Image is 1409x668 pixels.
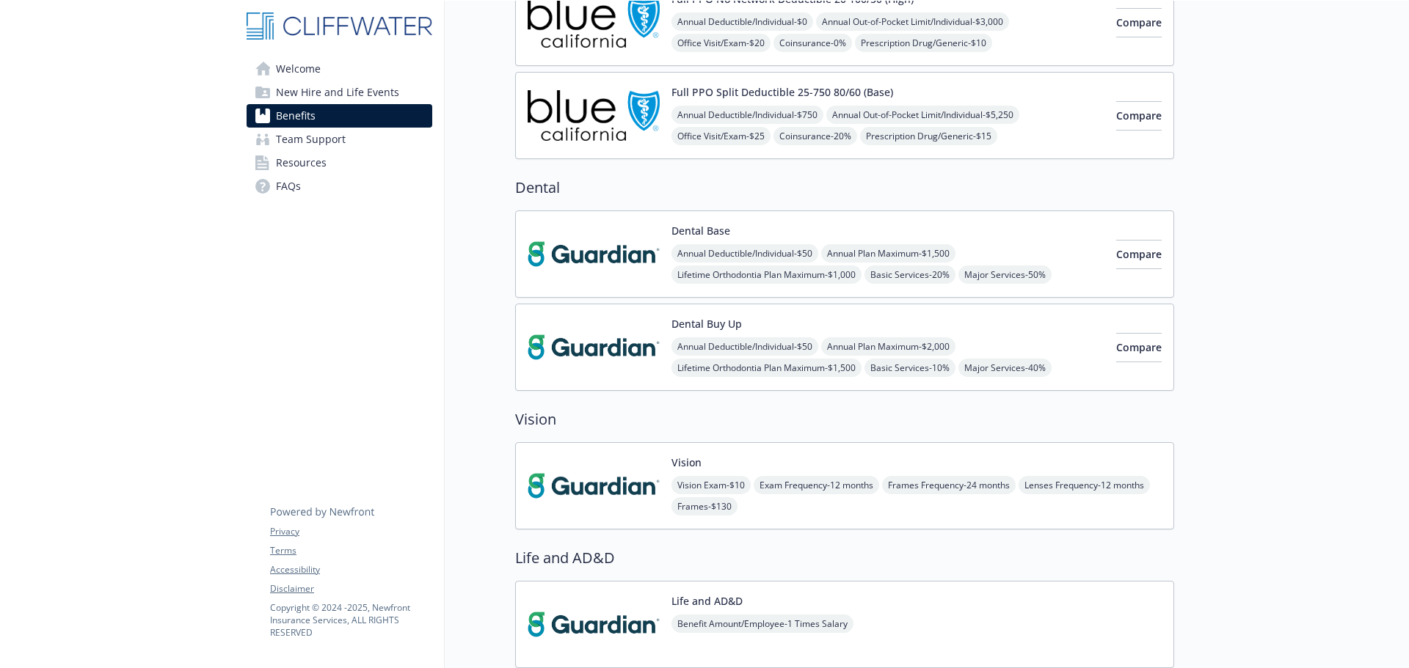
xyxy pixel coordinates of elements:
button: Life and AD&D [671,593,743,609]
button: Compare [1116,240,1162,269]
span: Benefit Amount/Employee - 1 Times Salary [671,614,853,633]
img: Guardian carrier logo [528,455,660,517]
span: Lifetime Orthodontia Plan Maximum - $1,500 [671,359,862,377]
button: Compare [1116,8,1162,37]
span: Compare [1116,247,1162,261]
span: Coinsurance - 0% [773,34,852,52]
span: Compare [1116,15,1162,29]
a: Accessibility [270,563,432,576]
span: Lenses Frequency - 12 months [1019,476,1150,494]
span: Prescription Drug/Generic - $15 [860,127,997,145]
span: Vision Exam - $10 [671,476,751,494]
p: Copyright © 2024 - 2025 , Newfront Insurance Services, ALL RIGHTS RESERVED [270,601,432,639]
a: Resources [247,151,432,175]
span: Annual Out-of-Pocket Limit/Individual - $3,000 [816,12,1009,31]
a: Welcome [247,57,432,81]
span: Annual Out-of-Pocket Limit/Individual - $5,250 [826,106,1019,124]
button: Vision [671,455,702,470]
span: Annual Plan Maximum - $2,000 [821,337,955,356]
span: Benefits [276,104,316,128]
span: Resources [276,151,327,175]
a: Disclaimer [270,582,432,595]
span: Annual Deductible/Individual - $50 [671,244,818,263]
span: Frames - $130 [671,497,738,515]
span: Major Services - 40% [958,359,1052,377]
a: Benefits [247,104,432,128]
span: New Hire and Life Events [276,81,399,104]
button: Compare [1116,101,1162,131]
span: Basic Services - 20% [864,265,955,284]
span: Exam Frequency - 12 months [754,476,879,494]
span: Office Visit/Exam - $25 [671,127,771,145]
a: Privacy [270,525,432,538]
h2: Vision [515,408,1174,430]
span: Annual Deductible/Individual - $750 [671,106,823,124]
button: Compare [1116,333,1162,362]
span: Annual Deductible/Individual - $0 [671,12,813,31]
span: Office Visit/Exam - $20 [671,34,771,52]
span: Compare [1116,109,1162,122]
span: Basic Services - 10% [864,359,955,377]
h2: Life and AD&D [515,547,1174,569]
span: Welcome [276,57,321,81]
span: Frames Frequency - 24 months [882,476,1016,494]
a: FAQs [247,175,432,198]
img: Blue Shield of California carrier logo [528,84,660,147]
span: Team Support [276,128,346,151]
span: Coinsurance - 20% [773,127,857,145]
span: Major Services - 50% [958,265,1052,284]
img: Guardian carrier logo [528,593,660,656]
a: Terms [270,544,432,557]
span: FAQs [276,175,301,198]
button: Dental Base [671,223,730,238]
span: Lifetime Orthodontia Plan Maximum - $1,000 [671,265,862,284]
a: New Hire and Life Events [247,81,432,104]
button: Full PPO Split Deductible 25-750 80/60 (Base) [671,84,893,100]
span: Annual Deductible/Individual - $50 [671,337,818,356]
span: Annual Plan Maximum - $1,500 [821,244,955,263]
img: Guardian carrier logo [528,223,660,285]
a: Team Support [247,128,432,151]
img: Guardian carrier logo [528,316,660,378]
span: Compare [1116,340,1162,354]
h2: Dental [515,177,1174,199]
span: Prescription Drug/Generic - $10 [855,34,992,52]
button: Dental Buy Up [671,316,742,331]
